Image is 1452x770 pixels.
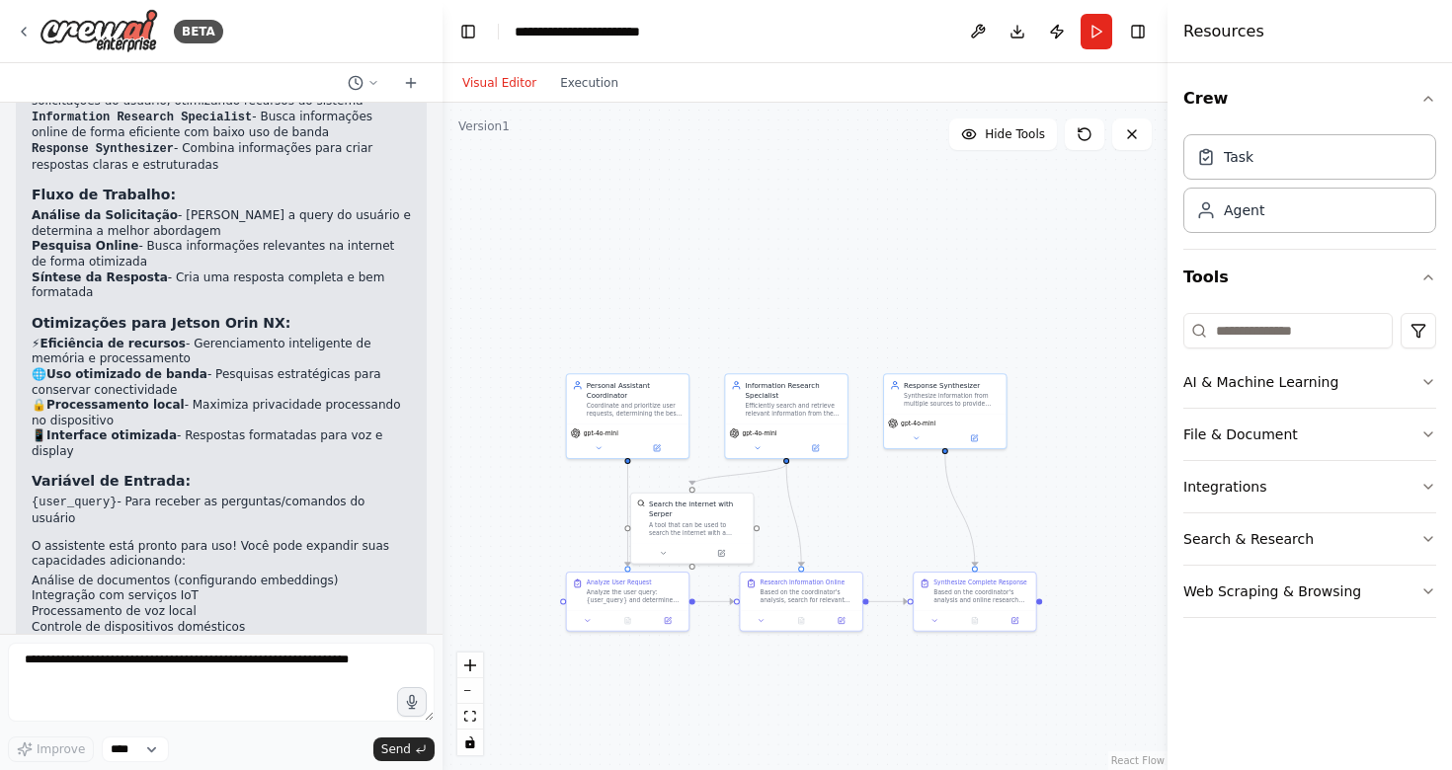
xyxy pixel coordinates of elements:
button: Integrations [1183,461,1436,512]
g: Edge from cbad8aac-01b8-484a-9882-e824d5dcc41d to e193366d-a12f-4e0d-8203-75b042342827 [781,464,806,566]
button: zoom in [457,653,483,678]
button: No output available [780,615,823,627]
span: Send [381,741,411,757]
g: Edge from cbad8aac-01b8-484a-9882-e824d5dcc41d to 74160531-1276-4abe-9677-7be5080c0635 [687,464,791,485]
li: - Busca informações online de forma eficiente com baixo uso de banda [32,110,411,141]
g: Edge from cf048164-f8cc-4d69-b0c3-762b299888fd to e193366d-a12f-4e0d-8203-75b042342827 [695,596,734,606]
button: fit view [457,704,483,730]
div: React Flow controls [457,653,483,755]
button: No output available [954,615,997,627]
strong: Otimizações para Jetson Orin NX: [32,315,290,331]
div: Coordinate and prioritize user requests, determining the best approach to handle {user_query} whi... [587,402,683,418]
strong: Pesquisa Online [32,239,138,253]
strong: Variável de Entrada: [32,473,191,489]
div: Analyze User RequestAnalyze the user query: {user_query} and determine what type of information o... [566,572,690,632]
div: Research Information OnlineBased on the coordinator's analysis, search for relevant information o... [739,572,863,632]
div: Tools [1183,305,1436,634]
button: No output available [606,615,649,627]
img: SerperDevTool [637,500,645,507]
button: Crew [1183,71,1436,126]
div: Agent [1224,200,1264,220]
div: Information Research Specialist [745,380,841,400]
g: Edge from 82364382-19fc-4a99-98ea-10b10356b970 to ef615790-7d61-4022-b330-4f53ea0d7eca [940,454,980,566]
g: Edge from d532d568-cdcd-4093-af57-928a0e204fef to cf048164-f8cc-4d69-b0c3-762b299888fd [622,464,632,566]
strong: Síntese da Resposta [32,270,168,284]
div: Based on the coordinator's analysis, search for relevant information online to address {user_quer... [761,588,856,604]
button: Web Scraping & Browsing [1183,566,1436,617]
button: Open in side panel [824,615,857,627]
div: Task [1224,147,1253,167]
button: Switch to previous chat [340,71,387,95]
div: Information Research SpecialistEfficiently search and retrieve relevant information from the inte... [724,373,848,459]
button: Hide right sidebar [1124,18,1152,45]
code: Information Research Specialist [32,111,252,124]
li: - Combina informações para criar respostas claras e estruturadas [32,141,411,173]
strong: Processamento local [46,398,185,412]
button: Open in side panel [946,432,1003,444]
button: Visual Editor [450,71,548,95]
button: Click to speak your automation idea [397,687,427,717]
button: Tools [1183,250,1436,305]
nav: breadcrumb [515,22,683,41]
li: Processamento de voz local [32,604,411,620]
strong: Uso otimizado de banda [46,367,207,381]
button: toggle interactivity [457,730,483,755]
div: Efficiently search and retrieve relevant information from the internet and documents to answer {u... [745,402,841,418]
button: Open in side panel [651,615,685,627]
p: O assistente está pronto para uso! Você pode expandir suas capacidades adicionando: [32,539,411,570]
strong: Fluxo de Trabalho: [32,187,176,202]
code: Response Synthesizer [32,142,174,156]
li: 📱 - Respostas formatadas para voz e display [32,428,411,459]
div: Response SynthesizerSynthesize information from multiple sources to provide comprehensive, accura... [883,373,1008,449]
g: Edge from e193366d-a12f-4e0d-8203-75b042342827 to ef615790-7d61-4022-b330-4f53ea0d7eca [868,596,907,606]
div: Response Synthesizer [904,380,1000,390]
button: Open in side panel [628,442,685,454]
div: Crew [1183,126,1436,249]
div: Synthesize information from multiple sources to provide comprehensive, accurate, and well-structu... [904,392,1000,408]
span: gpt-4o-mini [742,429,776,437]
strong: Análise da Solicitação [32,208,178,222]
div: Personal Assistant CoordinatorCoordinate and prioritize user requests, determining the best appro... [566,373,690,459]
button: Hide Tools [949,118,1057,150]
div: Analyze User Request [587,578,652,586]
a: React Flow attribution [1111,755,1165,766]
div: Personal Assistant Coordinator [587,380,683,400]
img: Logo [40,9,158,53]
button: File & Document [1183,409,1436,460]
span: gpt-4o-mini [901,420,935,427]
button: Hide left sidebar [454,18,482,45]
button: Open in side panel [787,442,844,454]
li: - [PERSON_NAME] a query do usuário e determina a melhor abordagem [32,208,411,239]
li: 🌐 - Pesquisas estratégicas para conservar conectividade [32,367,411,398]
div: Analyze the user query: {user_query} and determine what type of information or assistance is need... [587,588,683,604]
h4: Resources [1183,20,1264,43]
button: Improve [8,736,94,762]
div: Synthesize Complete ResponseBased on the coordinator's analysis and online research findings, cre... [913,572,1037,632]
code: {user_query} [32,496,117,509]
button: zoom out [457,678,483,704]
div: Based on the coordinator's analysis and online research findings, create a comprehensive response... [933,588,1029,604]
button: Open in side panel [998,615,1031,627]
div: BETA [174,20,223,43]
div: A tool that can be used to search the internet with a search_query. Supports different search typ... [649,521,747,537]
button: Send [373,737,435,761]
div: Research Information Online [761,578,846,586]
li: ⚡ - Gerenciamento inteligente de memória e processamento [32,337,411,367]
span: gpt-4o-mini [584,429,618,437]
li: Análise de documentos (configurando embeddings) [32,574,411,589]
strong: Eficiência de recursos [40,337,186,350]
span: Improve [37,741,85,757]
li: - Busca informações relevantes na internet de forma otimizada [32,239,411,269]
div: SerperDevToolSearch the internet with SerperA tool that can be used to search the internet with a... [630,493,755,565]
span: Hide Tools [985,126,1045,142]
li: Integração com serviços IoT [32,588,411,604]
button: AI & Machine Learning [1183,356,1436,408]
li: Controle de dispositivos domésticos [32,620,411,636]
div: Version 1 [458,118,510,134]
li: - Cria uma resposta completa e bem formatada [32,270,411,301]
li: - Para receber as perguntas/comandos do usuário [32,495,411,526]
li: 🔒 - Maximiza privacidade processando no dispositivo [32,398,411,428]
button: Open in side panel [693,547,750,559]
strong: Interface otimizada [46,428,177,442]
button: Start a new chat [395,71,427,95]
